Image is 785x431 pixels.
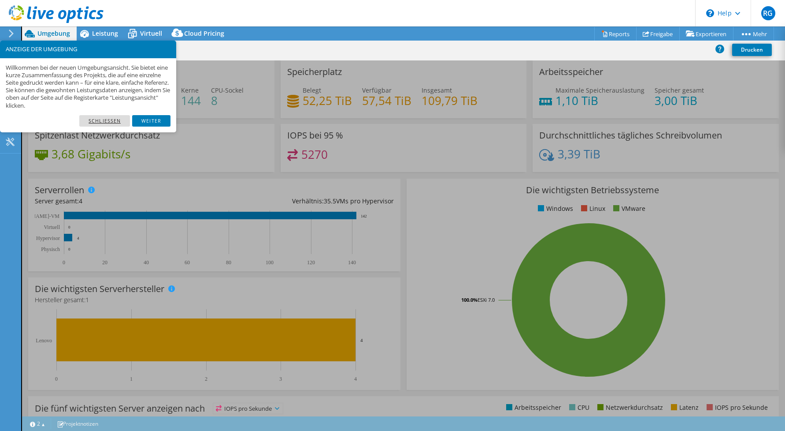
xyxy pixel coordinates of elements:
[732,44,772,56] a: Drucken
[636,27,680,41] a: Freigabe
[706,9,714,17] svg: \n
[761,6,775,20] span: RG
[24,418,51,429] a: 2
[140,29,162,37] span: Virtuell
[51,418,104,429] a: Projektnotizen
[92,29,118,37] span: Leistung
[733,27,774,41] a: Mehr
[594,27,637,41] a: Reports
[79,115,130,127] a: Schließen
[184,29,224,37] span: Cloud Pricing
[213,403,283,414] span: IOPS pro Sekunde
[37,29,70,37] span: Umgebung
[679,27,733,41] a: Exportieren
[6,64,170,109] p: Willkommen bei der neuen Umgebungsansicht. Sie bietet eine kurze Zusammenfassung des Projekts, di...
[132,115,170,127] a: Weiter
[6,46,170,52] h3: ANZEIGE DER UMGEBUNG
